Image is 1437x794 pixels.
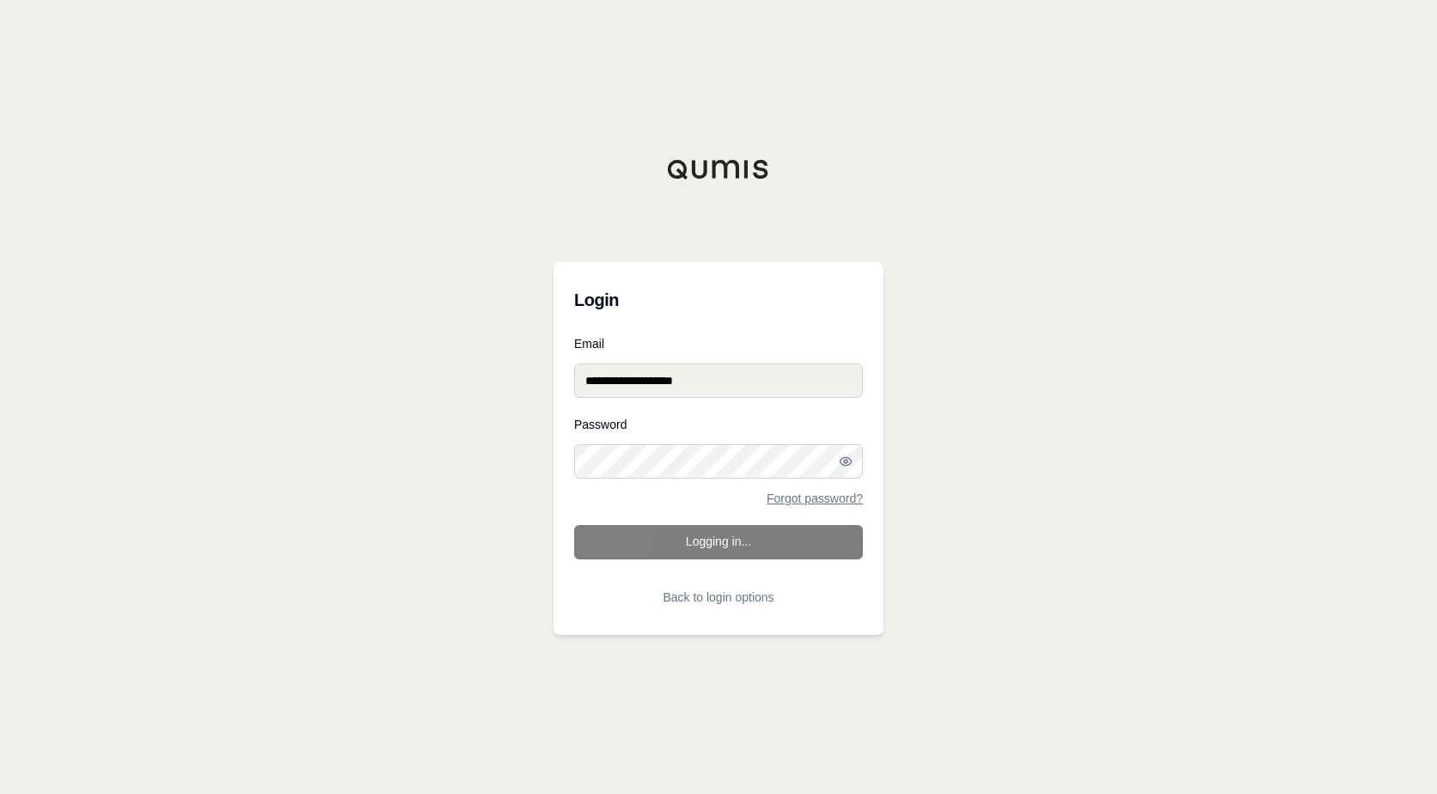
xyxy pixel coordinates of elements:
label: Password [574,418,863,431]
h3: Login [574,283,863,317]
label: Email [574,338,863,350]
img: Qumis [667,159,770,180]
button: Back to login options [574,580,863,614]
a: Forgot password? [767,492,863,504]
